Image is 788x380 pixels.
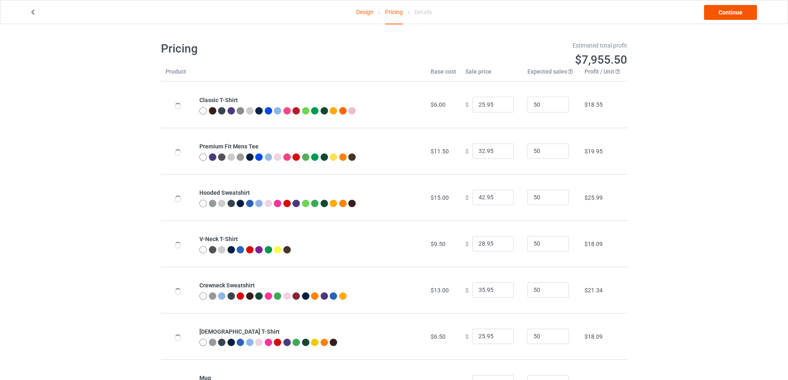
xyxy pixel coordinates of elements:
[431,333,445,340] span: $6.50
[584,194,603,201] span: $25.99
[580,67,627,81] th: Profit / Unit
[400,41,628,50] div: Estimated total profit
[199,97,238,103] b: Classic T-Shirt
[431,194,449,201] span: $15.00
[584,241,603,247] span: $18.09
[584,101,603,108] span: $18.55
[465,194,469,201] span: $
[465,101,469,108] span: $
[431,287,449,294] span: $13.00
[161,67,195,81] th: Product
[431,148,449,155] span: $11.50
[465,240,469,247] span: $
[465,148,469,154] span: $
[237,107,244,115] img: heather_texture.png
[199,236,238,242] b: V-Neck T-Shirt
[237,153,244,161] img: heather_texture.png
[465,333,469,339] span: $
[431,241,445,247] span: $9.50
[584,148,603,155] span: $19.95
[356,0,374,24] a: Design
[199,143,259,150] b: Premium Fit Mens Tee
[426,67,461,81] th: Base cost
[385,0,403,24] div: Pricing
[431,101,445,108] span: $6.00
[199,189,250,196] b: Hooded Sweatshirt
[465,287,469,293] span: $
[584,287,603,294] span: $21.34
[523,67,580,81] th: Expected sales
[161,41,388,56] h1: Pricing
[199,282,255,289] b: Crewneck Sweatshirt
[461,67,523,81] th: Sale price
[704,5,757,20] a: Continue
[584,333,603,340] span: $18.09
[414,0,432,24] div: Details
[199,328,280,335] b: [DEMOGRAPHIC_DATA] T-Shirt
[575,53,627,67] span: $7,955.50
